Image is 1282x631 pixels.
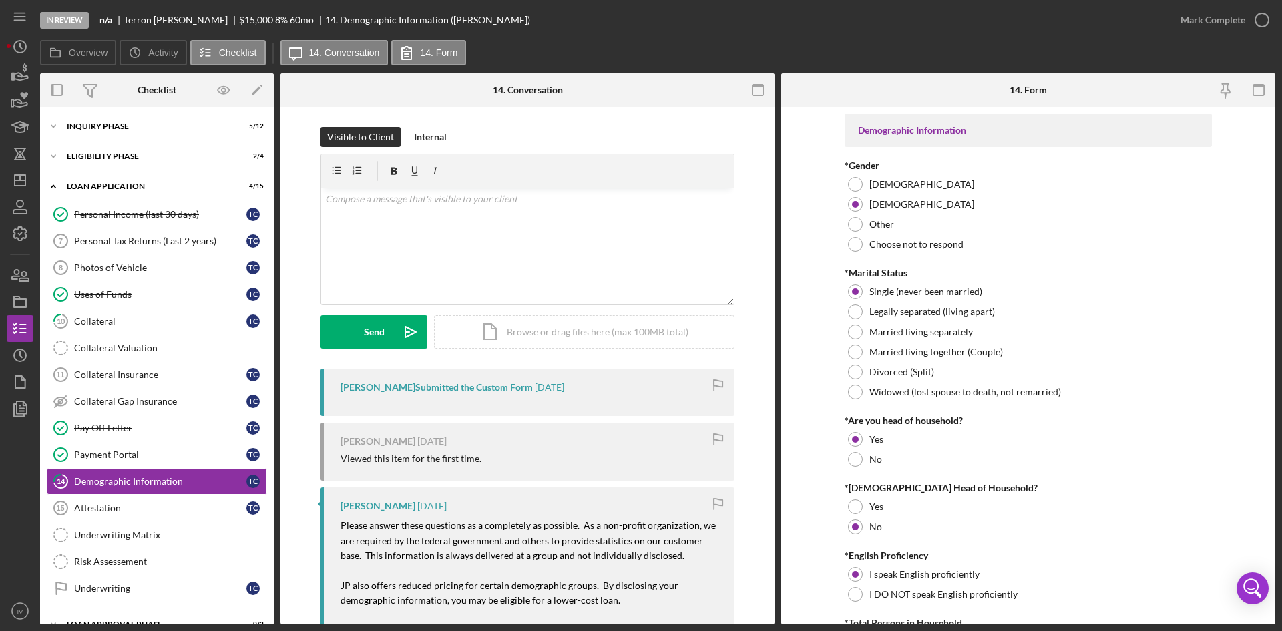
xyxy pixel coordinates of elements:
[120,40,186,65] button: Activity
[240,152,264,160] div: 2 / 4
[138,85,176,95] div: Checklist
[246,582,260,595] div: T C
[246,208,260,221] div: T C
[74,369,246,380] div: Collateral Insurance
[74,236,246,246] div: Personal Tax Returns (Last 2 years)
[47,254,267,281] a: 8Photos of VehicleTC
[47,281,267,308] a: Uses of FundsTC
[74,476,246,487] div: Demographic Information
[74,396,246,407] div: Collateral Gap Insurance
[845,415,1212,426] div: *Are you head of household?
[47,201,267,228] a: Personal Income (last 30 days)TC
[845,550,1212,561] div: *English Proficiency
[493,85,563,95] div: 14. Conversation
[246,261,260,274] div: T C
[56,504,64,512] tspan: 15
[1237,572,1269,604] div: Open Intercom Messenger
[74,289,246,300] div: Uses of Funds
[47,548,267,575] a: Risk Assessement
[341,436,415,447] div: [PERSON_NAME]
[869,327,973,337] label: Married living separately
[845,617,962,628] label: *Total Persons in Household
[69,47,108,58] label: Overview
[869,434,883,445] label: Yes
[246,288,260,301] div: T C
[845,268,1212,278] div: *Marital Status
[869,199,974,210] label: [DEMOGRAPHIC_DATA]
[246,234,260,248] div: T C
[74,530,266,540] div: Underwriting Matrix
[1181,7,1245,33] div: Mark Complete
[869,521,882,532] label: No
[246,368,260,381] div: T C
[275,15,288,25] div: 8 %
[47,415,267,441] a: Pay Off LetterTC
[124,15,239,25] div: Terron [PERSON_NAME]
[869,501,883,512] label: Yes
[309,47,380,58] label: 14. Conversation
[417,436,447,447] time: 2025-10-01 17:33
[47,308,267,335] a: 10CollateralTC
[239,15,273,25] div: $15,000
[219,47,257,58] label: Checklist
[40,40,116,65] button: Overview
[417,501,447,511] time: 2025-10-01 14:40
[67,152,230,160] div: Eligibility Phase
[845,160,1212,171] div: *Gender
[364,315,385,349] div: Send
[869,454,882,465] label: No
[341,519,718,561] mark: Please answer these questions as a completely as possible. As a non-profit organization, we are r...
[74,316,246,327] div: Collateral
[240,182,264,190] div: 4 / 15
[47,441,267,468] a: Payment PortalTC
[240,122,264,130] div: 5 / 12
[47,335,267,361] a: Collateral Valuation
[74,449,246,460] div: Payment Portal
[869,569,980,580] label: I speak English proficiently
[67,620,230,628] div: Loan Approval Phase
[74,423,246,433] div: Pay Off Letter
[869,347,1003,357] label: Married living together (Couple)
[47,388,267,415] a: Collateral Gap InsuranceTC
[869,387,1061,397] label: Widowed (lost spouse to death, not remarried)
[1010,85,1047,95] div: 14. Form
[99,15,112,25] b: n/a
[325,15,530,25] div: 14. Demographic Information ([PERSON_NAME])
[320,127,401,147] button: Visible to Client
[67,182,230,190] div: Loan Application
[1167,7,1275,33] button: Mark Complete
[246,395,260,408] div: T C
[869,306,995,317] label: Legally separated (living apart)
[320,315,427,349] button: Send
[341,453,481,464] div: Viewed this item for the first time.
[47,228,267,254] a: 7Personal Tax Returns (Last 2 years)TC
[414,127,447,147] div: Internal
[535,382,564,393] time: 2025-10-01 17:38
[341,501,415,511] div: [PERSON_NAME]
[341,580,680,606] mark: JP also offers reduced pricing for certain demographic groups. By disclosing your demographic inf...
[59,237,63,245] tspan: 7
[246,475,260,488] div: T C
[47,468,267,495] a: 14Demographic InformationTC
[246,501,260,515] div: T C
[246,448,260,461] div: T C
[56,371,64,379] tspan: 11
[240,620,264,628] div: 0 / 2
[74,556,266,567] div: Risk Assessement
[858,125,1199,136] div: Demographic Information
[47,521,267,548] a: Underwriting Matrix
[869,589,1018,600] label: I DO NOT speak English proficiently
[869,179,974,190] label: [DEMOGRAPHIC_DATA]
[74,262,246,273] div: Photos of Vehicle
[869,239,964,250] label: Choose not to respond
[67,122,230,130] div: Inquiry Phase
[246,314,260,328] div: T C
[148,47,178,58] label: Activity
[290,15,314,25] div: 60 mo
[74,503,246,513] div: Attestation
[7,598,33,624] button: IV
[407,127,453,147] button: Internal
[391,40,466,65] button: 14. Form
[327,127,394,147] div: Visible to Client
[59,264,63,272] tspan: 8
